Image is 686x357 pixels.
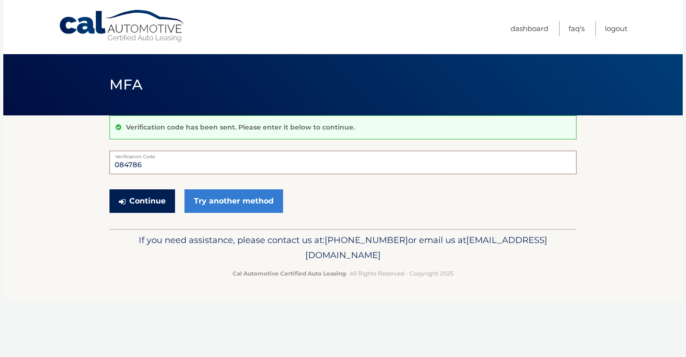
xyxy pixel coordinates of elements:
a: Dashboard [510,21,548,36]
span: MFA [109,76,142,93]
button: Continue [109,189,175,213]
a: FAQ's [569,21,585,36]
p: - All Rights Reserved - Copyright 2025 [116,268,570,278]
label: Verification Code [109,151,577,158]
p: Verification code has been sent. Please enter it below to continue. [126,123,355,131]
a: Try another method [184,189,283,213]
strong: Cal Automotive Certified Auto Leasing [233,270,346,277]
a: Cal Automotive [59,9,186,43]
span: [PHONE_NUMBER] [325,235,408,245]
p: If you need assistance, please contact us at: or email us at [116,233,570,263]
span: [EMAIL_ADDRESS][DOMAIN_NAME] [305,235,547,260]
a: Logout [605,21,627,36]
input: Verification Code [109,151,577,174]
